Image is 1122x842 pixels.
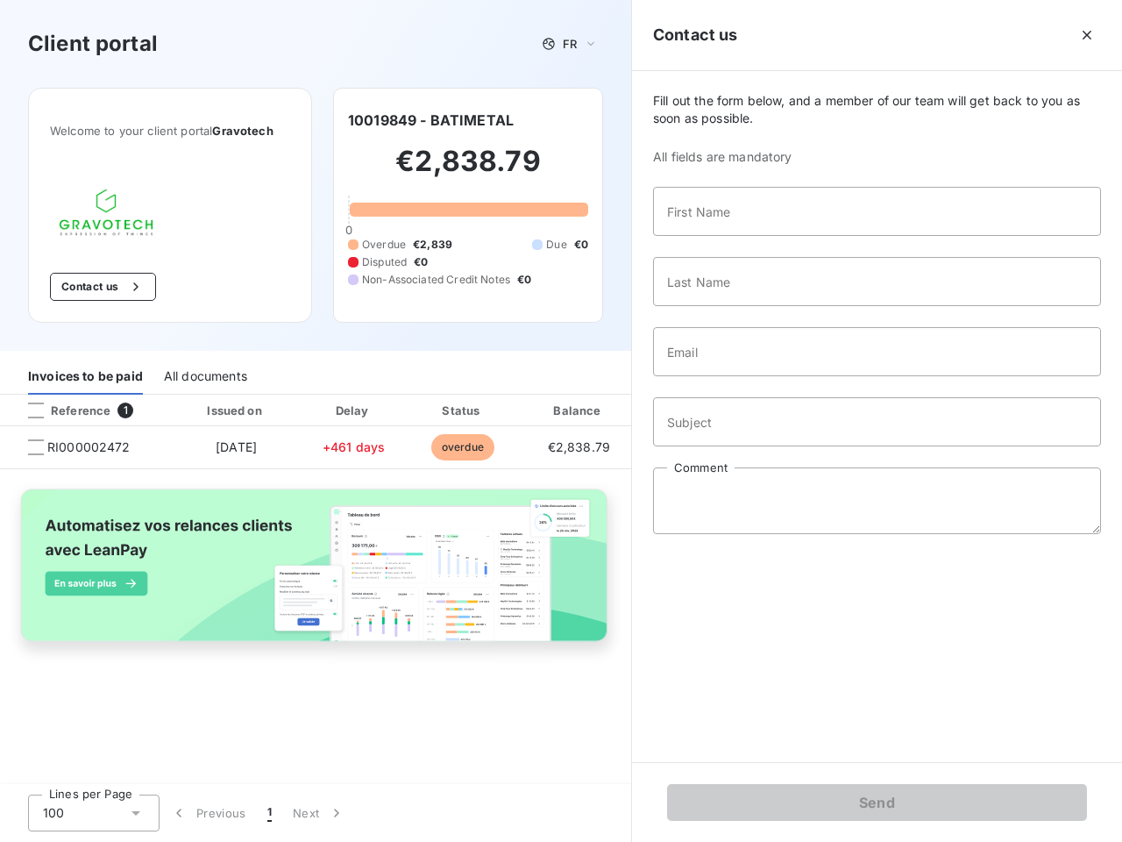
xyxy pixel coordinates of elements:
[362,237,406,253] span: Overdue
[47,439,131,456] span: RI000002472
[414,254,428,270] span: €0
[410,402,515,419] div: Status
[323,439,385,454] span: +461 days
[267,804,272,822] span: 1
[548,439,610,454] span: €2,838.79
[653,148,1101,166] span: All fields are mandatory
[413,237,452,253] span: €2,839
[667,784,1087,821] button: Send
[574,237,588,253] span: €0
[282,795,356,831] button: Next
[563,37,577,51] span: FR
[653,397,1101,446] input: placeholder
[117,403,133,418] span: 1
[304,402,404,419] div: Delay
[14,403,110,418] div: Reference
[653,23,738,47] h5: Contact us
[431,434,494,460] span: overdue
[653,327,1101,376] input: placeholder
[50,273,156,301] button: Contact us
[257,795,282,831] button: 1
[362,254,407,270] span: Disputed
[175,402,296,419] div: Issued on
[348,144,588,196] h2: €2,838.79
[28,358,143,395] div: Invoices to be paid
[362,272,510,288] span: Non-Associated Credit Notes
[517,272,531,288] span: €0
[160,795,257,831] button: Previous
[212,124,273,138] span: Gravotech
[216,439,257,454] span: [DATE]
[348,110,514,131] h6: 10019849 - BATIMETAL
[50,180,162,245] img: Company logo
[50,124,290,138] span: Welcome to your client portal
[653,257,1101,306] input: placeholder
[546,237,566,253] span: Due
[653,187,1101,236] input: placeholder
[345,223,352,237] span: 0
[43,804,64,822] span: 100
[7,480,624,667] img: banner
[653,92,1101,127] span: Fill out the form below, and a member of our team will get back to you as soon as possible.
[522,402,636,419] div: Balance
[164,358,247,395] div: All documents
[28,28,158,60] h3: Client portal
